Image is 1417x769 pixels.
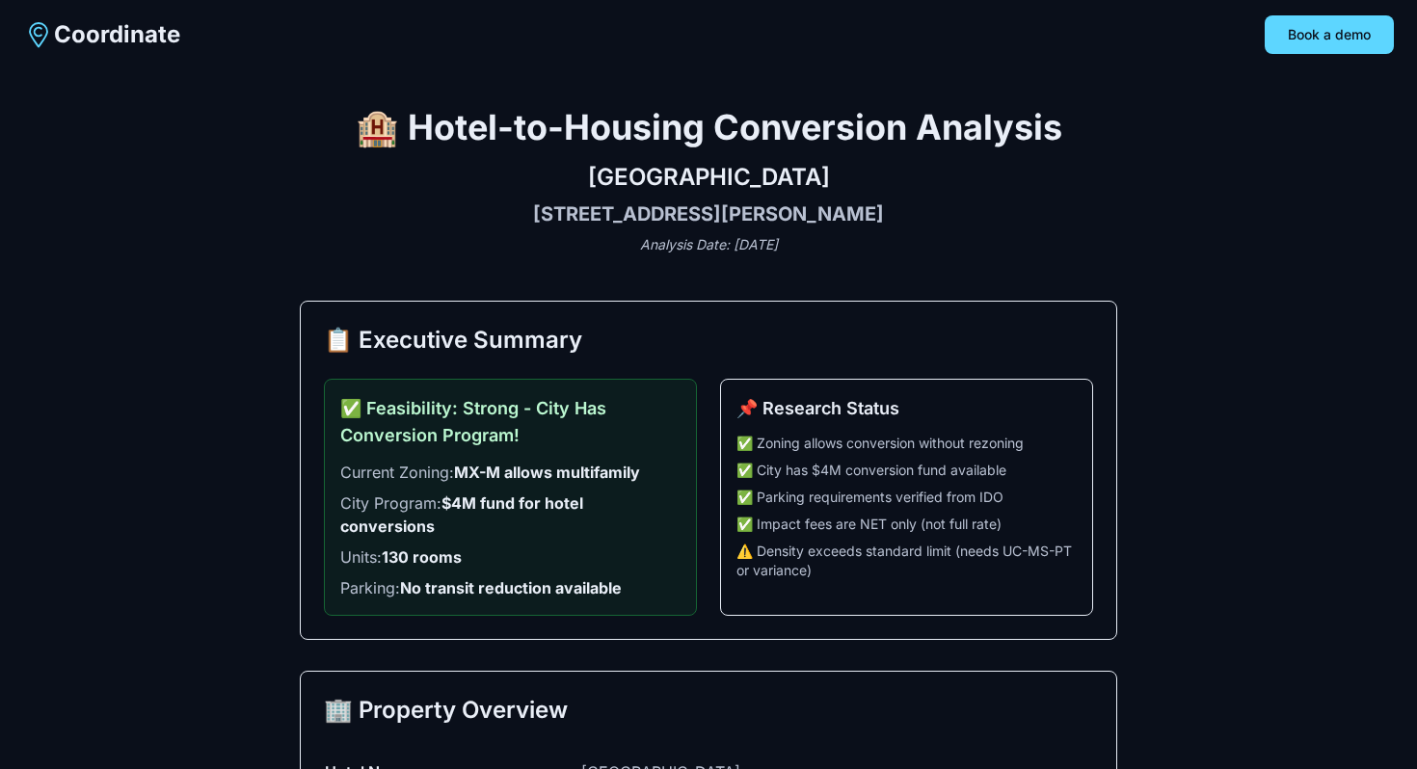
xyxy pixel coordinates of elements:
h3: [STREET_ADDRESS][PERSON_NAME] [300,200,1117,227]
strong: MX-M allows multifamily [454,463,640,482]
a: Coordinate [23,19,180,50]
strong: 130 rooms [382,547,462,567]
h3: 📌 Research Status [736,395,1077,422]
h2: [GEOGRAPHIC_DATA] [300,162,1117,193]
strong: No transit reduction available [400,578,622,597]
li: City Program: [340,491,681,538]
li: ✅ Impact fees are NET only (not full rate) [736,515,1077,534]
li: ✅ City has $4M conversion fund available [736,461,1077,480]
h2: 🏢 Property Overview [324,695,1093,726]
li: ✅ Zoning allows conversion without rezoning [736,434,1077,453]
span: Coordinate [54,19,180,50]
li: Current Zoning: [340,461,681,484]
li: ⚠️ Density exceeds standard limit (needs UC-MS-PT or variance) [736,542,1077,580]
img: Coordinate [23,19,54,50]
button: Book a demo [1265,15,1394,54]
li: ✅ Parking requirements verified from IDO [736,488,1077,507]
p: Analysis Date: [DATE] [300,235,1117,254]
h1: 🏨 Hotel-to-Housing Conversion Analysis [300,108,1117,146]
h3: ✅ Feasibility: Strong - City Has Conversion Program! [340,395,681,449]
li: Parking: [340,576,681,599]
strong: $4M fund for hotel conversions [340,493,583,536]
li: Units: [340,545,681,569]
h2: 📋 Executive Summary [324,325,1093,356]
